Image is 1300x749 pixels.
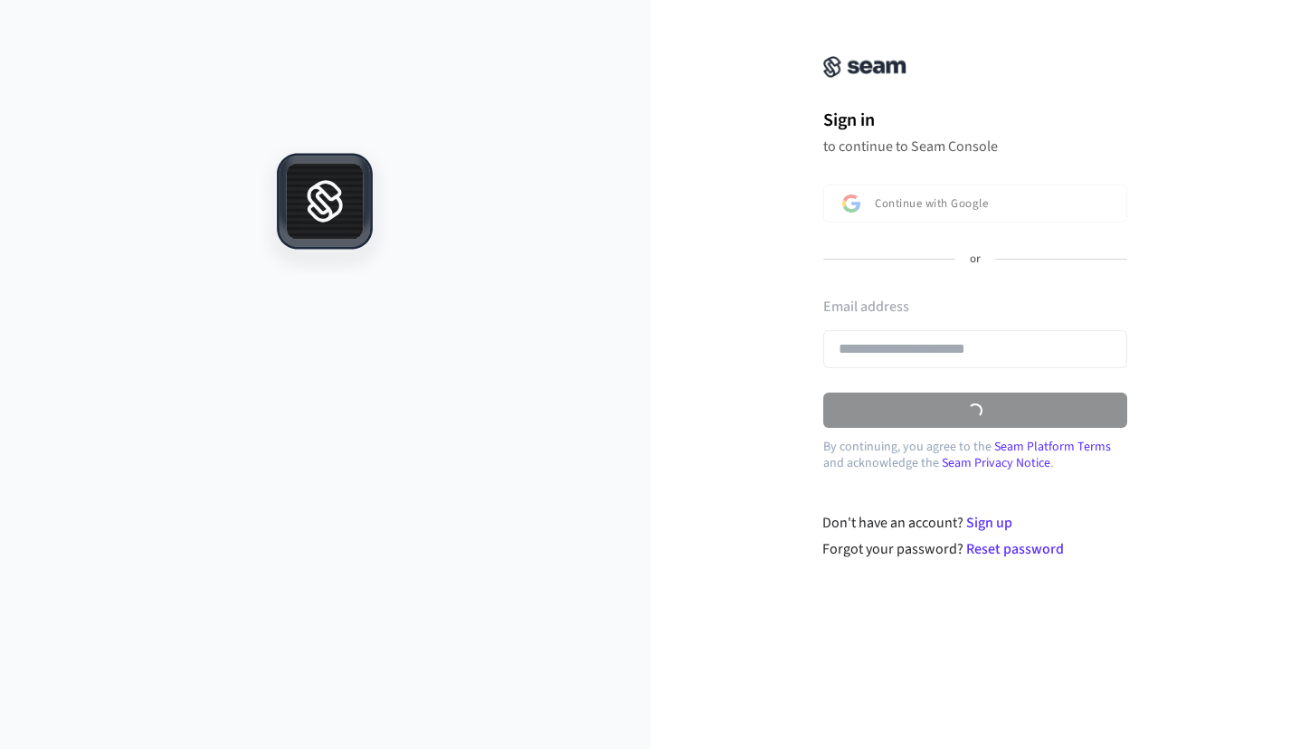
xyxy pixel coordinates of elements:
[822,538,1127,560] div: Forgot your password?
[822,512,1127,534] div: Don't have an account?
[966,539,1064,559] a: Reset password
[823,439,1127,471] p: By continuing, you agree to the and acknowledge the .
[823,107,1127,134] h1: Sign in
[823,56,906,78] img: Seam Console
[966,513,1012,533] a: Sign up
[823,137,1127,156] p: to continue to Seam Console
[994,438,1111,456] a: Seam Platform Terms
[942,454,1050,472] a: Seam Privacy Notice
[970,251,981,268] p: or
